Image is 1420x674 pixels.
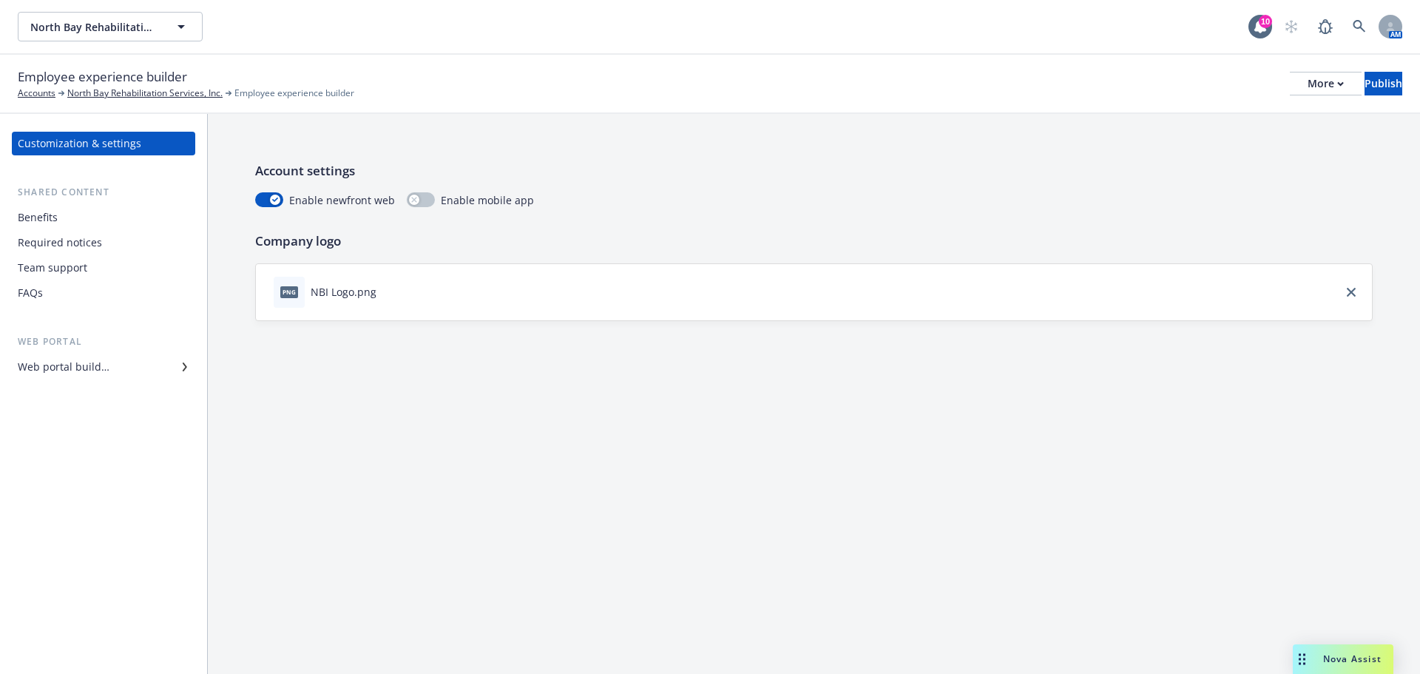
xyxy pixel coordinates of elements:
[255,232,1373,251] p: Company logo
[311,284,376,300] div: NBI Logo.png
[18,12,203,41] button: North Bay Rehabilitation Services, Inc.
[18,256,87,280] div: Team support
[12,334,195,349] div: Web portal
[255,161,1373,181] p: Account settings
[18,132,141,155] div: Customization & settings
[289,192,395,208] span: Enable newfront web
[18,67,187,87] span: Employee experience builder
[67,87,223,100] a: North Bay Rehabilitation Services, Inc.
[1323,653,1382,665] span: Nova Assist
[12,185,195,200] div: Shared content
[1259,15,1272,28] div: 10
[30,19,158,35] span: North Bay Rehabilitation Services, Inc.
[1365,72,1402,95] button: Publish
[1308,73,1344,95] div: More
[18,231,102,255] div: Required notices
[12,206,195,229] a: Benefits
[1342,283,1360,301] a: close
[1293,644,1393,674] button: Nova Assist
[12,281,195,305] a: FAQs
[280,286,298,297] span: png
[18,355,109,379] div: Web portal builder
[441,192,534,208] span: Enable mobile app
[1290,72,1362,95] button: More
[12,132,195,155] a: Customization & settings
[18,281,43,305] div: FAQs
[1345,12,1374,41] a: Search
[12,355,195,379] a: Web portal builder
[12,256,195,280] a: Team support
[12,231,195,255] a: Required notices
[1311,12,1340,41] a: Report a Bug
[18,206,58,229] div: Benefits
[1293,644,1311,674] div: Drag to move
[382,284,394,300] button: download file
[234,87,354,100] span: Employee experience builder
[18,87,55,100] a: Accounts
[1277,12,1306,41] a: Start snowing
